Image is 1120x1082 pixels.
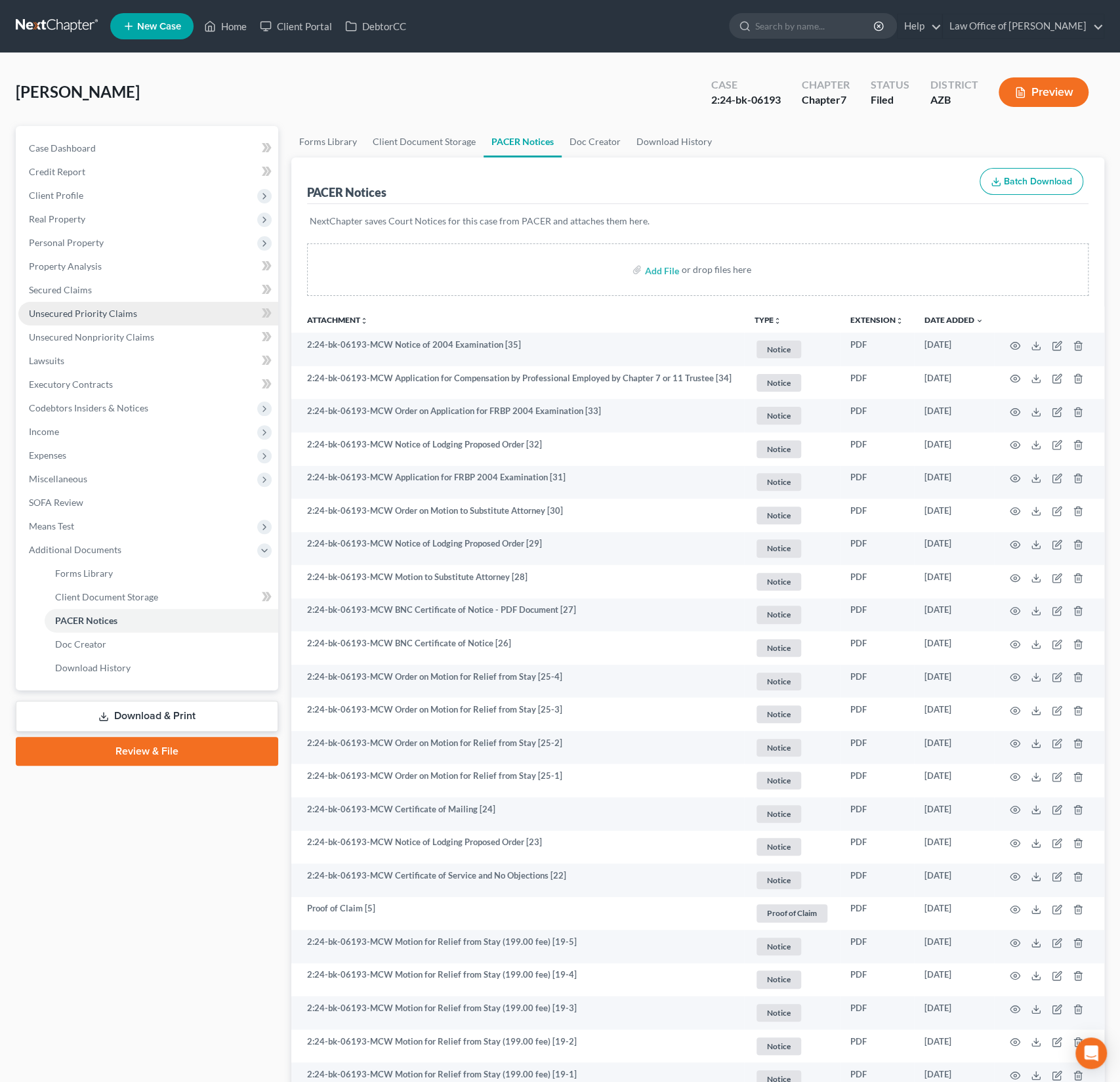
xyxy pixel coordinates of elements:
a: Notice [755,505,829,526]
button: TYPEunfold_more [755,316,781,325]
span: Unsecured Nonpriority Claims [29,331,154,343]
span: Notice [757,805,801,823]
td: [DATE] [914,399,994,432]
a: Notice [755,703,829,725]
span: Expenses [29,449,66,461]
td: PDF [840,499,914,532]
td: 2:24-bk-06193-MCW Order on Motion to Substitute Attorney [30] [291,499,744,532]
a: Forms Library [291,126,365,157]
a: Case Dashboard [18,136,278,160]
a: Unsecured Nonpriority Claims [18,325,278,349]
td: PDF [840,996,914,1030]
a: Notice [755,968,829,990]
span: Doc Creator [55,638,106,650]
td: [DATE] [914,565,994,598]
td: 2:24-bk-06193-MCW Motion to Substitute Attorney [28] [291,565,744,598]
div: Filed [871,93,909,108]
a: Property Analysis [18,255,278,278]
a: Forms Library [45,562,278,585]
a: Doc Creator [45,633,278,656]
a: Secured Claims [18,278,278,302]
span: Notice [757,606,801,623]
a: SOFA Review [18,491,278,514]
a: Credit Report [18,160,278,184]
span: Notice [757,970,801,988]
td: [DATE] [914,930,994,963]
td: 2:24-bk-06193-MCW Order on Motion for Relief from Stay [25-2] [291,731,744,764]
td: 2:24-bk-06193-MCW Notice of Lodging Proposed Order [23] [291,831,744,864]
a: Notice [755,737,829,759]
td: [DATE] [914,1030,994,1063]
td: [DATE] [914,996,994,1030]
a: Notice [755,1035,829,1057]
span: Notice [757,673,801,690]
div: Open Intercom Messenger [1075,1037,1107,1069]
span: Notice [757,440,801,458]
span: Notice [757,772,801,789]
a: Notice [755,1002,829,1024]
span: Forms Library [55,568,113,579]
span: SOFA Review [29,497,83,508]
a: Extensionunfold_more [850,315,903,325]
td: 2:24-bk-06193-MCW Motion for Relief from Stay (199.00 fee) [19-4] [291,963,744,997]
span: Miscellaneous [29,473,87,484]
span: Property Analysis [29,260,102,272]
a: Notice [755,405,829,427]
td: 2:24-bk-06193-MCW Certificate of Service and No Objections [22] [291,864,744,897]
td: PDF [840,665,914,698]
td: PDF [840,963,914,997]
p: NextChapter saves Court Notices for this case from PACER and attaches them here. [310,215,1086,228]
td: 2:24-bk-06193-MCW BNC Certificate of Notice [26] [291,631,744,665]
span: Notice [757,938,801,955]
td: PDF [840,366,914,400]
a: DebtorCC [339,14,413,38]
td: Proof of Claim [5] [291,897,744,930]
span: Notice [757,739,801,757]
td: PDF [840,1030,914,1063]
td: PDF [840,697,914,731]
td: PDF [840,797,914,831]
td: 2:24-bk-06193-MCW Application for FRBP 2004 Examination [31] [291,466,744,499]
span: Notice [757,871,801,889]
span: Proof of Claim [757,904,827,922]
a: Download History [45,656,278,680]
span: Notice [757,573,801,591]
a: Lawsuits [18,349,278,373]
a: Notice [755,571,829,593]
a: Notice [755,537,829,559]
a: Doc Creator [562,126,629,157]
span: 7 [840,93,846,106]
td: 2:24-bk-06193-MCW Motion for Relief from Stay (199.00 fee) [19-3] [291,996,744,1030]
div: PACER Notices [307,184,386,200]
td: PDF [840,598,914,632]
span: Client Document Storage [55,591,158,602]
td: [DATE] [914,532,994,566]
td: [DATE] [914,366,994,400]
td: 2:24-bk-06193-MCW Motion for Relief from Stay (199.00 fee) [19-2] [291,1030,744,1063]
td: 2:24-bk-06193-MCW Application for Compensation by Professional Employed by Chapter 7 or 11 Truste... [291,366,744,400]
span: Notice [757,1004,801,1022]
td: PDF [840,565,914,598]
a: Download & Print [16,701,278,732]
td: [DATE] [914,697,994,731]
a: Notice [755,471,829,493]
span: Notice [757,374,801,392]
td: 2:24-bk-06193-MCW Order on Motion for Relief from Stay [25-1] [291,764,744,797]
td: 2:24-bk-06193-MCW Order on Motion for Relief from Stay [25-4] [291,665,744,698]
a: Client Document Storage [365,126,484,157]
span: New Case [137,22,181,31]
span: Codebtors Insiders & Notices [29,402,148,413]
td: PDF [840,897,914,930]
td: PDF [840,432,914,466]
td: [DATE] [914,797,994,831]
div: Chapter [802,93,850,108]
td: PDF [840,532,914,566]
a: Date Added expand_more [924,315,984,325]
a: Notice [755,836,829,858]
div: District [930,77,978,93]
span: Secured Claims [29,284,92,295]
i: unfold_more [896,317,903,325]
a: Notice [755,438,829,460]
span: Executory Contracts [29,379,113,390]
td: [DATE] [914,499,994,532]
